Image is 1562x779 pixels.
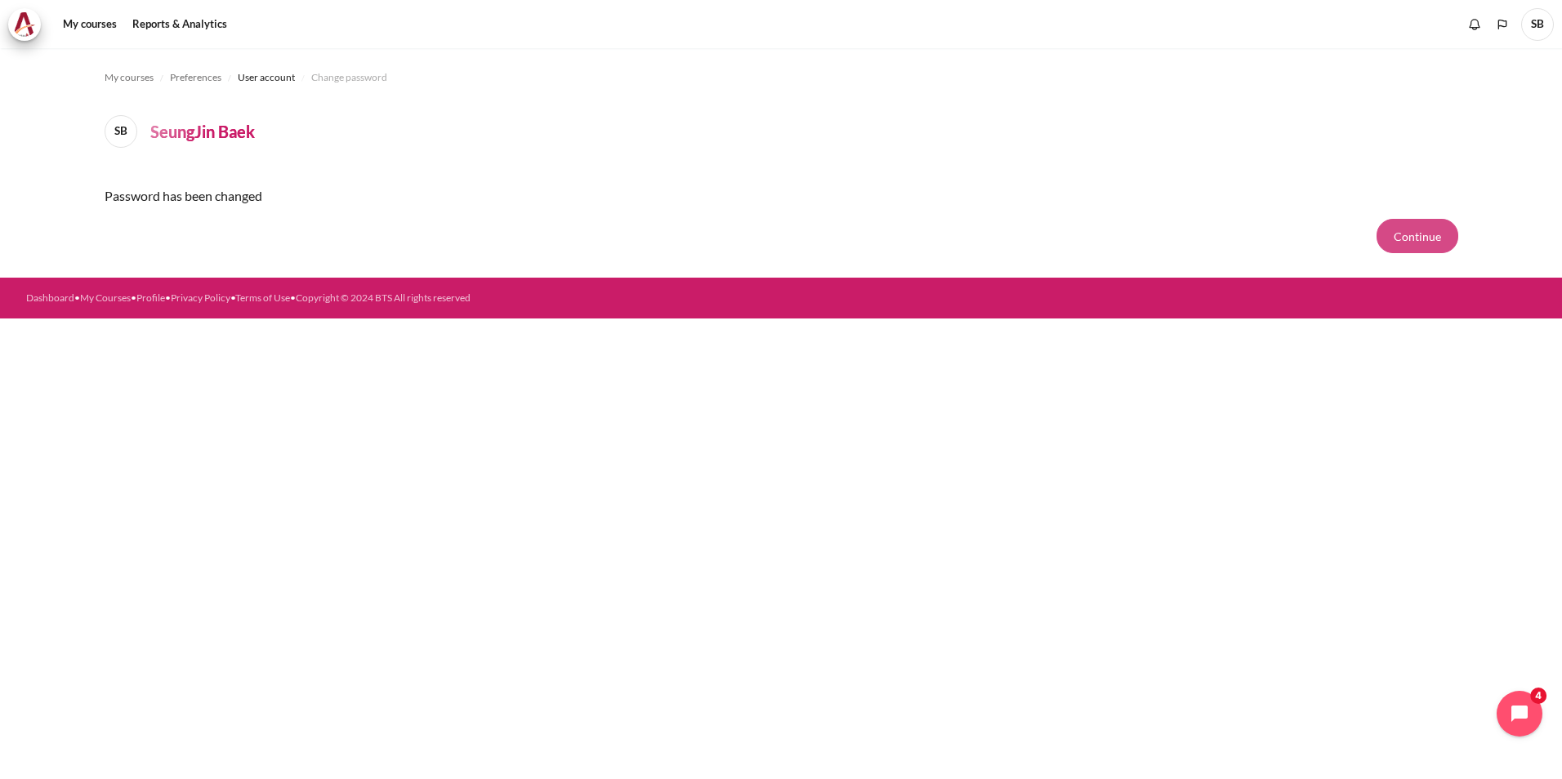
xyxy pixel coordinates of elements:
nav: Navigation bar [105,65,1458,91]
a: Dashboard [26,292,74,304]
img: Architeck [13,12,36,37]
span: Preferences [170,70,221,85]
a: My courses [105,68,154,87]
button: Languages [1490,12,1515,37]
span: SB [105,115,137,148]
h4: SeungJin Baek [150,119,255,144]
a: Profile [136,292,165,304]
button: Continue [1377,219,1458,253]
a: User menu [1521,8,1554,41]
a: Terms of Use [235,292,290,304]
span: My courses [105,70,154,85]
span: Change password [311,70,387,85]
div: • • • • • [26,291,874,305]
a: Privacy Policy [171,292,230,304]
a: SB [105,115,144,148]
a: Preferences [170,68,221,87]
a: My Courses [80,292,131,304]
div: Show notification window with no new notifications [1462,12,1487,37]
a: My courses [57,8,123,41]
a: Copyright © 2024 BTS All rights reserved [296,292,471,304]
span: User account [238,70,295,85]
a: Architeck Architeck [8,8,49,41]
div: Password has been changed [105,173,1458,219]
a: Change password [311,68,387,87]
a: Reports & Analytics [127,8,233,41]
span: SB [1521,8,1554,41]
